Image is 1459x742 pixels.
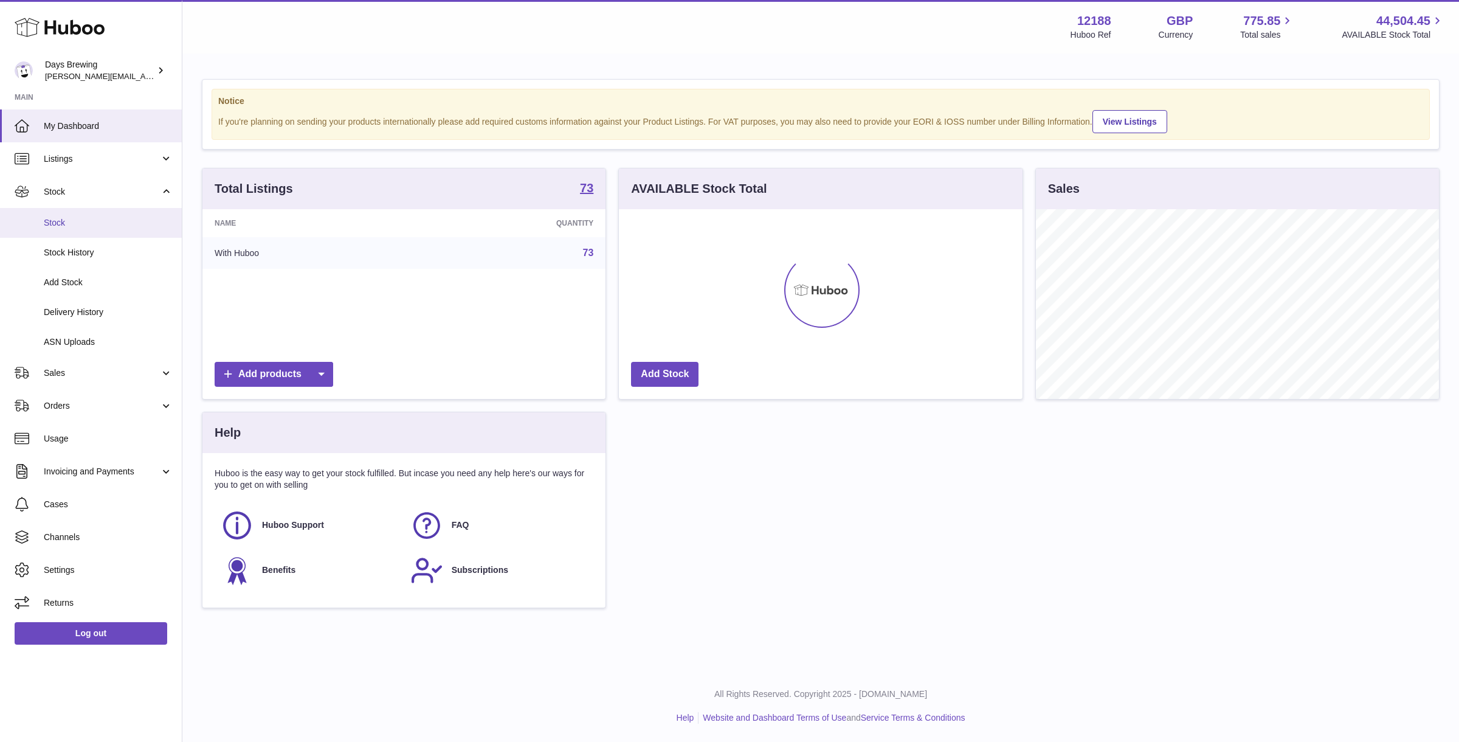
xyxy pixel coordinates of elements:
strong: 12188 [1077,13,1111,29]
p: Huboo is the easy way to get your stock fulfilled. But incase you need any help here's our ways f... [215,468,593,491]
div: Huboo Ref [1071,29,1111,41]
span: AVAILABLE Stock Total [1342,29,1444,41]
span: [PERSON_NAME][EMAIL_ADDRESS][DOMAIN_NAME] [45,71,244,81]
span: Returns [44,597,173,609]
span: FAQ [452,519,469,531]
span: Subscriptions [452,564,508,576]
span: Orders [44,400,160,412]
th: Name [202,209,415,237]
span: Stock [44,186,160,198]
span: Total sales [1240,29,1294,41]
span: Channels [44,532,173,543]
a: Subscriptions [410,554,588,587]
a: Service Terms & Conditions [861,713,965,723]
a: Benefits [221,554,398,587]
h3: Sales [1048,181,1080,197]
span: Benefits [262,564,295,576]
div: Days Brewing [45,59,154,82]
li: and [698,712,965,724]
td: With Huboo [202,237,415,269]
a: Help [677,713,694,723]
span: My Dashboard [44,120,173,132]
img: greg@daysbrewing.com [15,61,33,80]
span: Settings [44,564,173,576]
div: Currency [1159,29,1193,41]
span: Sales [44,367,160,379]
a: FAQ [410,509,588,542]
span: 44,504.45 [1376,13,1430,29]
th: Quantity [415,209,605,237]
span: Huboo Support [262,519,324,531]
span: Stock History [44,247,173,258]
a: Log out [15,622,167,644]
span: Delivery History [44,307,173,318]
span: Listings [44,153,160,165]
span: Invoicing and Payments [44,466,160,477]
strong: GBP [1167,13,1193,29]
span: Cases [44,499,173,510]
a: Add products [215,362,333,387]
a: Website and Dashboard Terms of Use [703,713,846,723]
div: If you're planning on sending your products internationally please add required customs informati... [218,108,1423,133]
p: All Rights Reserved. Copyright 2025 - [DOMAIN_NAME] [192,688,1449,700]
a: Add Stock [631,362,698,387]
span: ASN Uploads [44,336,173,348]
h3: Total Listings [215,181,293,197]
h3: Help [215,425,241,441]
span: Add Stock [44,277,173,288]
a: 73 [583,248,594,258]
span: Usage [44,433,173,445]
a: 44,504.45 AVAILABLE Stock Total [1342,13,1444,41]
a: Huboo Support [221,509,398,542]
strong: 73 [580,182,593,194]
strong: Notice [218,95,1423,107]
h3: AVAILABLE Stock Total [631,181,767,197]
a: View Listings [1092,110,1167,133]
a: 73 [580,182,593,196]
span: Stock [44,217,173,229]
a: 775.85 Total sales [1240,13,1294,41]
span: 775.85 [1243,13,1280,29]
